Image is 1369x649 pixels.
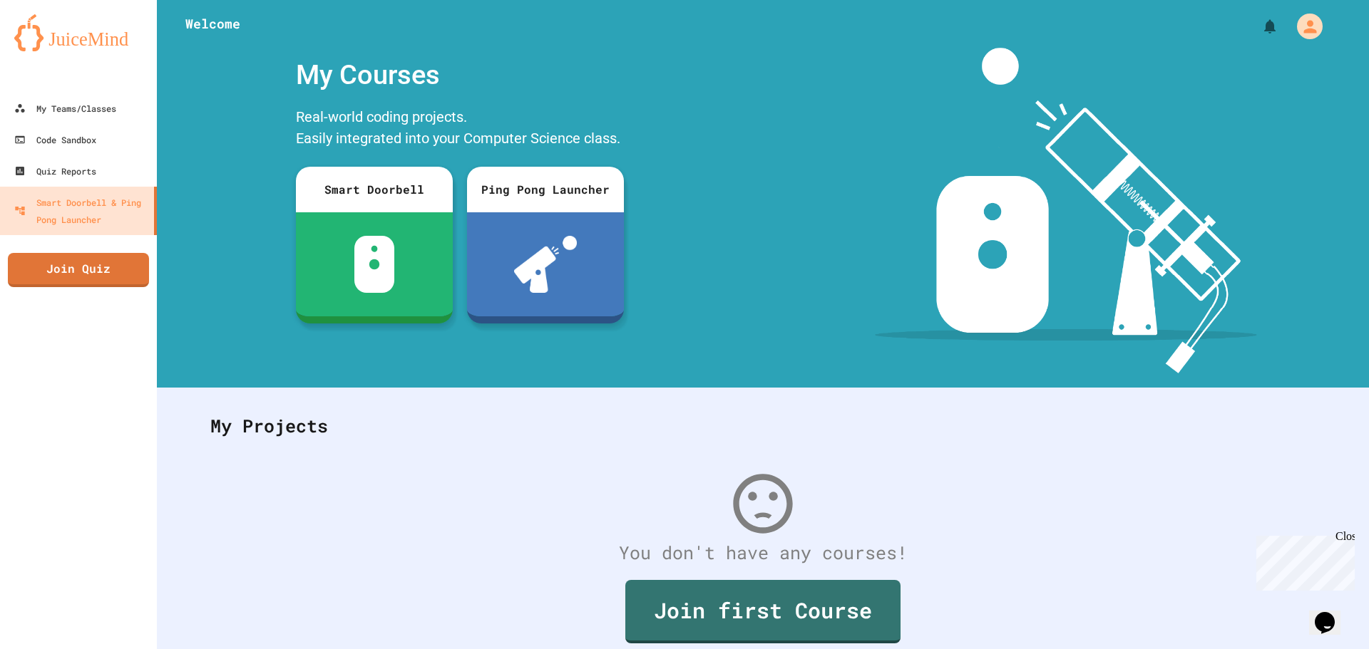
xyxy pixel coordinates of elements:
[514,236,578,293] img: ppl-with-ball.png
[14,100,116,117] div: My Teams/Classes
[296,167,453,212] div: Smart Doorbell
[1251,530,1355,591] iframe: chat widget
[14,162,96,180] div: Quiz Reports
[6,6,98,90] div: Chat with us now!Close
[196,539,1330,566] div: You don't have any courses!
[14,131,96,148] div: Code Sandbox
[354,236,395,293] img: sdb-white.svg
[14,14,143,51] img: logo-orange.svg
[1235,14,1282,38] div: My Notifications
[875,48,1257,373] img: banner-image-my-projects.png
[1282,10,1326,43] div: My Account
[14,194,148,228] div: Smart Doorbell & Ping Pong Launcher
[467,167,624,212] div: Ping Pong Launcher
[289,48,631,103] div: My Courses
[1309,592,1355,635] iframe: chat widget
[289,103,631,156] div: Real-world coding projects. Easily integrated into your Computer Science class.
[8,253,149,287] a: Join Quiz
[625,580,901,643] a: Join first Course
[196,398,1330,454] div: My Projects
